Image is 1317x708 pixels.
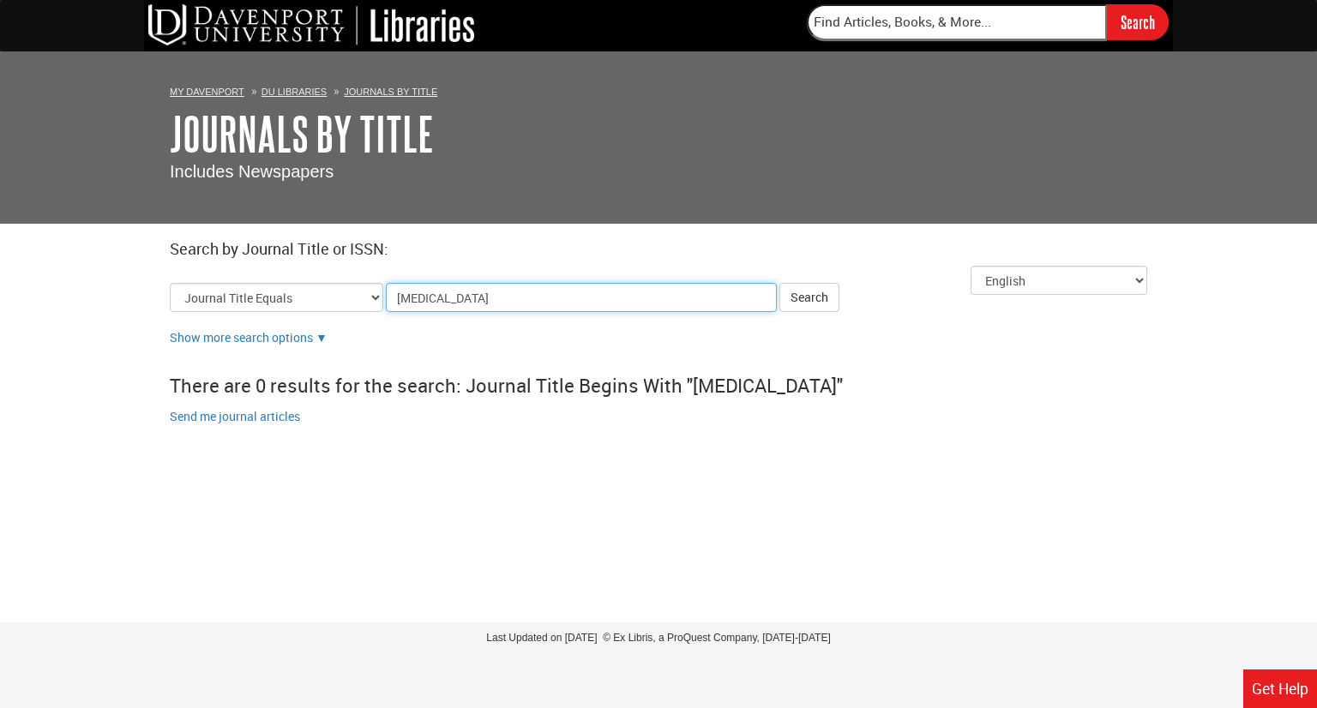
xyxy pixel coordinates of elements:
[316,329,328,345] a: Show more search options
[170,408,300,424] a: Send me journal articles
[170,241,1147,258] h2: Search by Journal Title or ISSN:
[779,283,839,312] button: Search
[148,4,474,45] img: DU Libraries
[170,329,313,345] a: Show more search options
[170,159,1147,184] p: Includes Newspapers
[807,4,1107,40] input: Find Articles, Books, & More...
[262,87,327,97] a: DU Libraries
[344,87,437,97] a: Journals By Title
[1107,4,1169,39] input: Search
[170,82,1147,99] ol: Breadcrumbs
[170,363,1147,407] div: There are 0 results for the search: Journal Title Begins With "[MEDICAL_DATA]"
[170,107,434,160] a: Journals By Title
[170,87,244,97] a: My Davenport
[1243,669,1317,708] a: Get Help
